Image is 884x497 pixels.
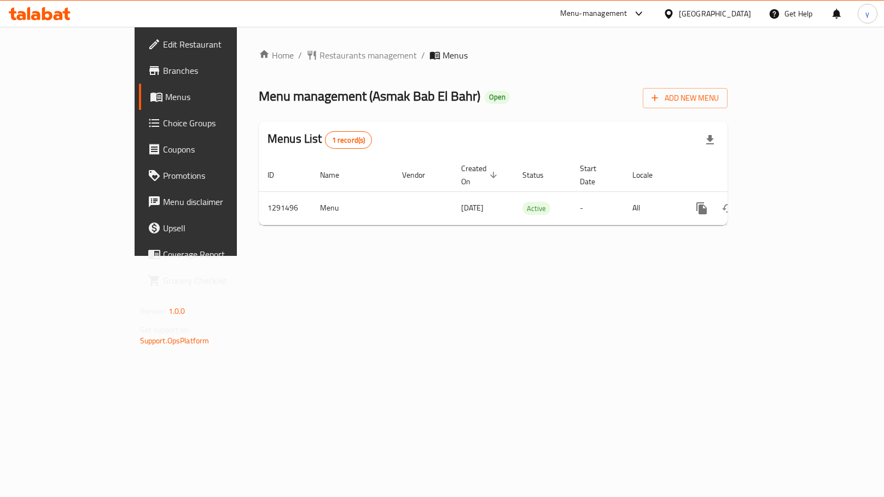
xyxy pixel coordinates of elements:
span: Menu management ( Asmak Bab El Bahr ) [259,84,480,108]
a: Promotions [139,162,282,189]
span: [DATE] [461,201,484,215]
span: Start Date [580,162,610,188]
span: 1 record(s) [325,135,372,145]
span: Upsell [163,221,274,235]
span: Menus [165,90,274,103]
th: Actions [680,159,802,192]
span: Edit Restaurant [163,38,274,51]
a: Support.OpsPlatform [140,334,210,348]
a: Choice Groups [139,110,282,136]
span: ID [267,168,288,182]
button: Change Status [715,195,741,221]
td: - [571,191,624,225]
span: Coverage Report [163,248,274,261]
li: / [421,49,425,62]
span: Locale [632,168,667,182]
span: Add New Menu [652,91,719,105]
span: Version: [140,304,167,318]
span: Menus [443,49,468,62]
td: Menu [311,191,393,225]
a: Menu disclaimer [139,189,282,215]
button: Add New Menu [643,88,728,108]
span: y [865,8,869,20]
span: Branches [163,64,274,77]
span: Choice Groups [163,116,274,130]
div: Export file [697,127,723,153]
span: Status [522,168,558,182]
td: All [624,191,680,225]
span: Created On [461,162,501,188]
span: Active [522,202,550,215]
a: Coupons [139,136,282,162]
span: Vendor [402,168,439,182]
td: 1291496 [259,191,311,225]
table: enhanced table [259,159,802,225]
a: Restaurants management [306,49,417,62]
span: Coupons [163,143,274,156]
a: Grocery Checklist [139,267,282,294]
a: Branches [139,57,282,84]
span: 1.0.0 [168,304,185,318]
span: Open [485,92,510,102]
div: Menu-management [560,7,627,20]
nav: breadcrumb [259,49,728,62]
span: Restaurants management [319,49,417,62]
a: Upsell [139,215,282,241]
span: Name [320,168,353,182]
div: [GEOGRAPHIC_DATA] [679,8,751,20]
a: Coverage Report [139,241,282,267]
span: Menu disclaimer [163,195,274,208]
span: Promotions [163,169,274,182]
button: more [689,195,715,221]
a: Menus [139,84,282,110]
a: Edit Restaurant [139,31,282,57]
div: Open [485,91,510,104]
span: Grocery Checklist [163,274,274,287]
li: / [298,49,302,62]
h2: Menus List [267,131,372,149]
span: Get support on: [140,323,190,337]
div: Total records count [325,131,373,149]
